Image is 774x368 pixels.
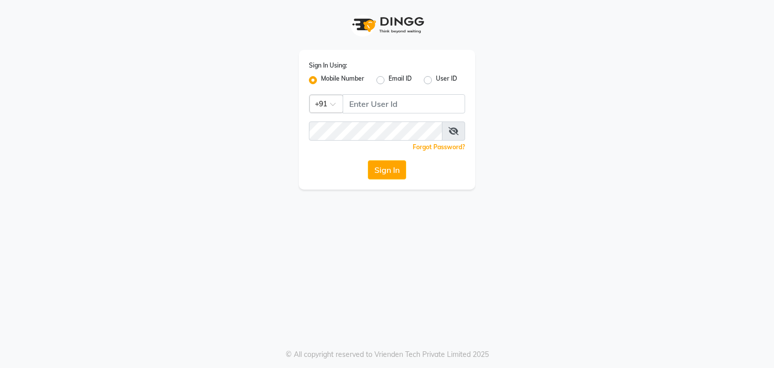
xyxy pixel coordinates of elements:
[389,74,412,86] label: Email ID
[309,61,347,70] label: Sign In Using:
[309,121,442,141] input: Username
[321,74,364,86] label: Mobile Number
[347,10,427,40] img: logo1.svg
[436,74,457,86] label: User ID
[368,160,406,179] button: Sign In
[413,143,465,151] a: Forgot Password?
[343,94,465,113] input: Username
